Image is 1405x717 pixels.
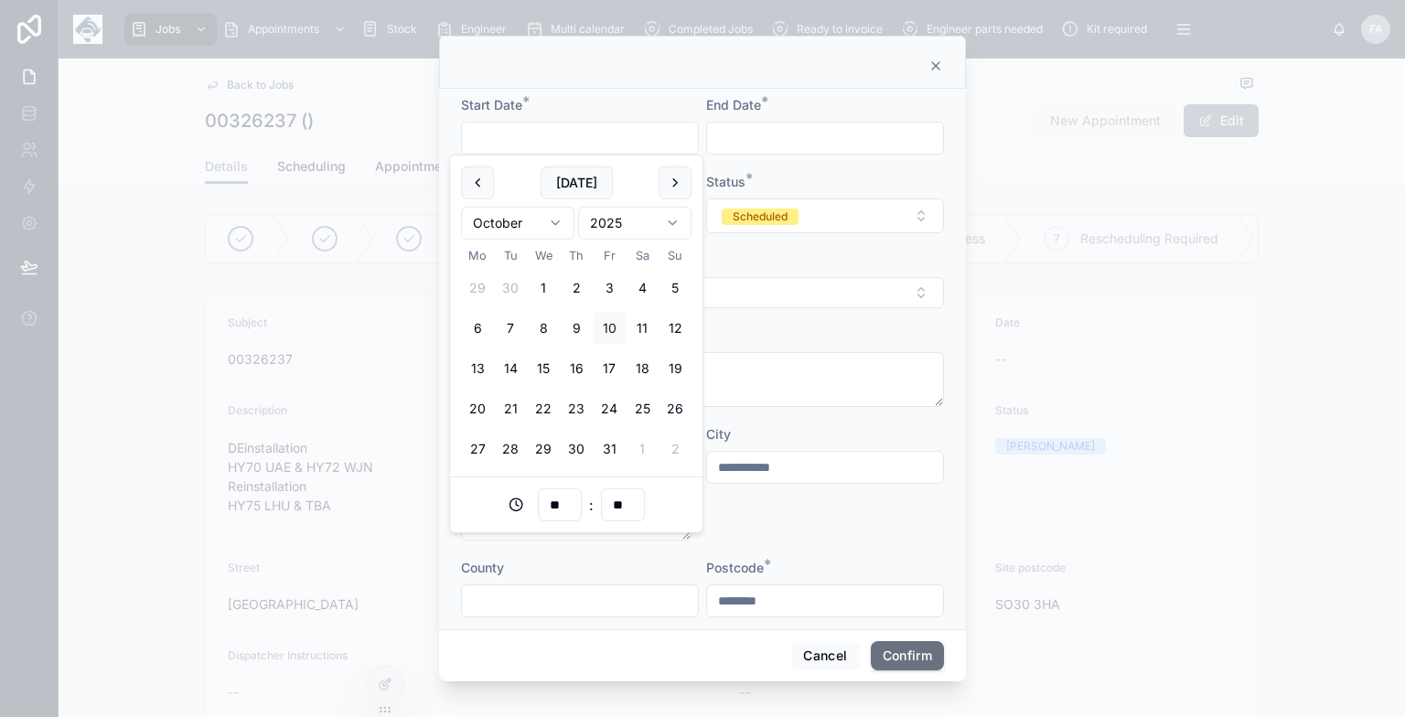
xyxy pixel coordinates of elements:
span: Start Date [461,97,522,112]
span: Status [706,174,745,189]
button: Saturday, 4 October 2025 [626,272,659,305]
th: Sunday [659,247,692,264]
button: Thursday, 2 October 2025 [560,272,593,305]
button: Tuesday, 7 October 2025 [494,312,527,345]
button: Tuesday, 21 October 2025 [494,392,527,425]
button: Tuesday, 28 October 2025 [494,433,527,466]
span: End Date [706,97,761,112]
button: Friday, 31 October 2025 [593,433,626,466]
button: Monday, 13 October 2025 [461,352,494,385]
button: [DATE] [541,166,613,199]
button: Thursday, 23 October 2025 [560,392,593,425]
table: October 2025 [461,247,692,466]
button: Confirm [871,641,944,670]
button: Sunday, 12 October 2025 [659,312,692,345]
button: Sunday, 26 October 2025 [659,392,692,425]
button: Thursday, 16 October 2025 [560,352,593,385]
button: Sunday, 19 October 2025 [659,352,692,385]
button: Monday, 29 September 2025 [461,272,494,305]
button: Friday, 3 October 2025 [593,272,626,305]
th: Thursday [560,247,593,264]
button: Wednesday, 15 October 2025 [527,352,560,385]
button: Tuesday, 14 October 2025 [494,352,527,385]
button: Thursday, 30 October 2025 [560,433,593,466]
div: Scheduled [733,209,788,225]
button: Today, Friday, 10 October 2025 [593,312,626,345]
button: Monday, 20 October 2025 [461,392,494,425]
span: City [706,426,731,442]
div: : [461,488,692,521]
button: Sunday, 2 November 2025 [659,433,692,466]
button: Monday, 27 October 2025 [461,433,494,466]
button: Saturday, 1 November 2025 [626,433,659,466]
button: Wednesday, 1 October 2025 [527,272,560,305]
button: Thursday, 9 October 2025 [560,312,593,345]
button: Sunday, 5 October 2025 [659,272,692,305]
span: County [461,560,504,575]
button: Cancel [791,641,859,670]
button: Friday, 24 October 2025 [593,392,626,425]
button: Wednesday, 8 October 2025 [527,312,560,345]
button: Saturday, 18 October 2025 [626,352,659,385]
button: Select Button [706,198,944,233]
span: Postcode [706,560,764,575]
button: Saturday, 25 October 2025 [626,392,659,425]
button: Friday, 17 October 2025 [593,352,626,385]
button: Wednesday, 22 October 2025 [527,392,560,425]
th: Wednesday [527,247,560,264]
th: Saturday [626,247,659,264]
th: Monday [461,247,494,264]
button: Saturday, 11 October 2025 [626,312,659,345]
button: Wednesday, 29 October 2025 [527,433,560,466]
button: Tuesday, 30 September 2025 [494,272,527,305]
button: Monday, 6 October 2025 [461,312,494,345]
th: Tuesday [494,247,527,264]
th: Friday [593,247,626,264]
